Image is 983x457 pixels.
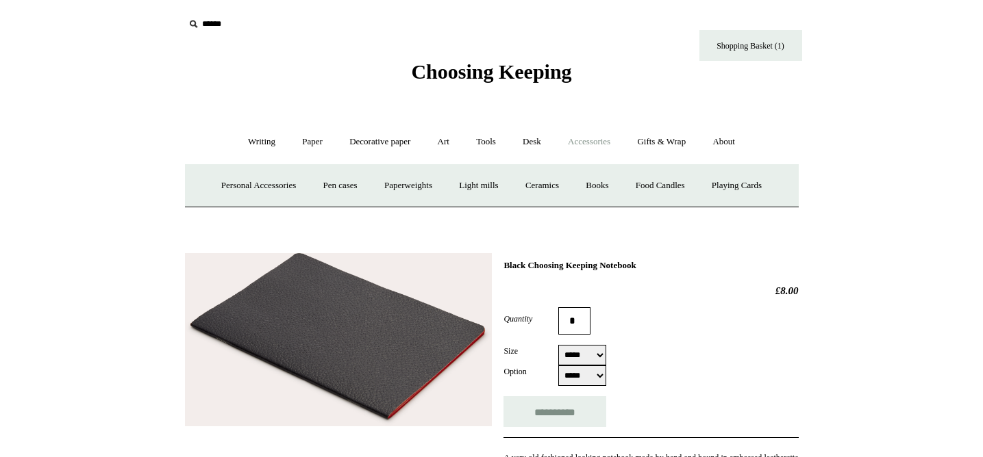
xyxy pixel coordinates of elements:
[700,124,747,160] a: About
[209,168,308,204] a: Personal Accessories
[623,168,697,204] a: Food Candles
[372,168,445,204] a: Paperweights
[556,124,623,160] a: Accessories
[337,124,423,160] a: Decorative paper
[425,124,462,160] a: Art
[503,285,798,297] h2: £8.00
[464,124,508,160] a: Tools
[236,124,288,160] a: Writing
[447,168,510,204] a: Light mills
[503,365,558,378] label: Option
[290,124,335,160] a: Paper
[503,260,798,271] h1: Black Choosing Keeping Notebook
[513,168,571,204] a: Ceramics
[310,168,369,204] a: Pen cases
[699,30,802,61] a: Shopping Basket (1)
[503,345,558,357] label: Size
[503,313,558,325] label: Quantity
[699,168,774,204] a: Playing Cards
[573,168,621,204] a: Books
[625,124,698,160] a: Gifts & Wrap
[185,253,492,426] img: Black Choosing Keeping Notebook
[411,71,571,81] a: Choosing Keeping
[411,60,571,83] span: Choosing Keeping
[510,124,553,160] a: Desk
